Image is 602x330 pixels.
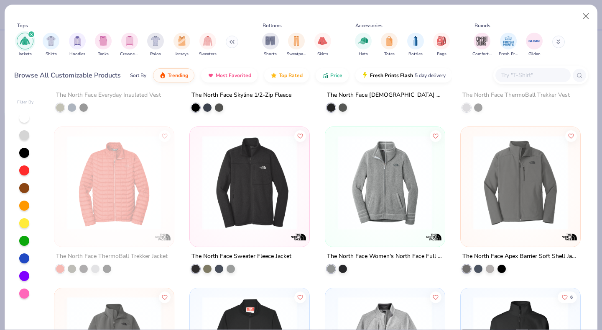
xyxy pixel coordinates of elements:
img: Crewnecks Image [125,36,134,46]
button: filter button [262,33,279,57]
button: Like [159,130,171,142]
span: 6 [570,295,573,299]
img: Hats Image [358,36,368,46]
button: Like [159,291,171,303]
button: filter button [120,33,139,57]
div: filter for Skirts [314,33,331,57]
div: filter for Crewnecks [120,33,139,57]
img: Skirts Image [318,36,327,46]
button: filter button [433,33,450,57]
img: flash.gif [362,72,368,79]
div: Bottoms [263,22,282,29]
img: TopRated.gif [270,72,277,79]
div: Tops [17,22,28,29]
div: The North Face Sweater Fleece Jacket [191,251,291,261]
span: Bags [437,51,446,57]
div: filter for Bottles [407,33,424,57]
button: filter button [287,33,306,57]
div: The North Face Everyday Insulated Vest [56,90,161,101]
span: Comfort Colors [472,51,492,57]
div: The North Face ThermoBall Trekker Vest [462,90,570,101]
div: filter for Tanks [95,33,112,57]
img: a5d2bc03-7d72-4b39-8d95-7640cebec961 [469,135,572,230]
span: Totes [384,51,395,57]
span: 5 day delivery [415,71,446,80]
span: Shorts [264,51,277,57]
span: Bottles [408,51,423,57]
img: most_fav.gif [207,72,214,79]
span: Most Favorited [216,72,251,79]
img: 04ef690f-b940-4d4f-b14e-77e09978c2a4 [436,135,539,230]
div: filter for Totes [381,33,398,57]
button: filter button [381,33,398,57]
div: Filter By [17,99,34,106]
div: filter for Jackets [17,33,33,57]
div: filter for Sweatpants [287,33,306,57]
img: 33aa9f3b-5108-4c03-b906-0830d29e303a [198,135,301,230]
img: Tanks Image [99,36,108,46]
span: Top Rated [279,72,303,79]
div: Sort By [130,72,146,79]
div: filter for Shorts [262,33,279,57]
img: e980de66-4e13-443e-b629-cefc07cee983 [63,135,166,230]
img: Comfort Colors Image [476,35,488,47]
div: filter for Bags [433,33,450,57]
div: The North Face Apex Barrier Soft Shell Jacket [462,251,579,261]
div: Brands [474,22,490,29]
img: Fresh Prints Image [502,35,515,47]
button: filter button [69,33,86,57]
input: Try "T-Shirt" [500,70,565,80]
img: Jackets Image [20,36,30,46]
button: Like [294,130,306,142]
button: filter button [407,33,424,57]
button: filter button [43,33,59,57]
img: The North Face logo [155,228,171,245]
div: The North Face [DEMOGRAPHIC_DATA] Ridgewall Soft Shell Vest [327,90,443,101]
div: Browse All Customizable Products [14,70,121,80]
button: Like [558,291,577,303]
div: filter for Hats [355,33,372,57]
img: Sweatpants Image [292,36,301,46]
img: Shorts Image [265,36,275,46]
button: Trending [153,68,194,82]
button: filter button [199,33,217,57]
span: Hoodies [69,51,85,57]
div: filter for Gildan [526,33,543,57]
button: filter button [95,33,112,57]
span: Jerseys [175,51,189,57]
button: Top Rated [264,68,309,82]
span: Hats [359,51,368,57]
img: Bags Image [437,36,446,46]
span: Fresh Prints [499,51,518,57]
span: Jackets [18,51,32,57]
button: Most Favorited [201,68,258,82]
div: filter for Comfort Colors [472,33,492,57]
div: The North Face Skyline 1/2-Zip Fleece [191,90,291,101]
span: Price [330,72,342,79]
img: The North Face logo [426,228,442,245]
img: Bottles Image [411,36,420,46]
div: Accessories [355,22,383,29]
div: The North Face ThermoBall Trekker Jacket [56,251,168,261]
img: Gildan Image [528,35,541,47]
img: Polos Image [151,36,161,46]
button: Close [578,8,594,24]
span: Fresh Prints Flash [370,72,413,79]
div: filter for Shirts [43,33,59,57]
img: Sweaters Image [203,36,213,46]
img: Hoodies Image [73,36,82,46]
button: filter button [472,33,492,57]
span: Sweatpants [287,51,306,57]
button: filter button [17,33,33,57]
div: filter for Polos [147,33,164,57]
span: Crewnecks [120,51,139,57]
img: 90563abc-d3c0-423f-aed6-9a32e4d754de [301,135,404,230]
button: Like [565,130,577,142]
div: filter for Hoodies [69,33,86,57]
div: filter for Sweaters [199,33,217,57]
span: Skirts [317,51,328,57]
img: Totes Image [385,36,394,46]
img: trending.gif [159,72,166,79]
span: Sweaters [199,51,217,57]
button: Like [294,291,306,303]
